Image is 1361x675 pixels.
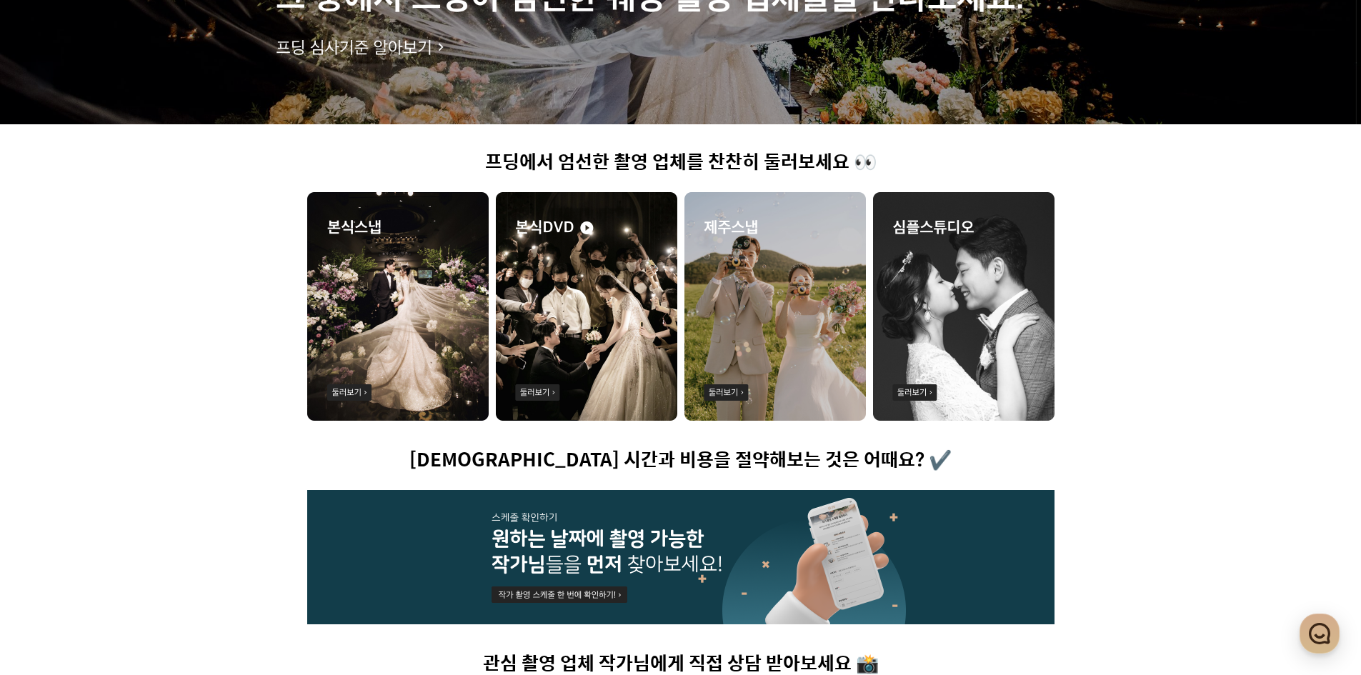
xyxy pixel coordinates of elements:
a: 홈 [4,453,94,489]
h1: [DEMOGRAPHIC_DATA] 시간과 비용을 절약해보는 것은 어때요? ✔️ [307,449,1055,471]
a: 대화 [94,453,184,489]
h1: 관심 촬영 업체 작가님에게 직접 상담 받아보세요 📸 [307,653,1055,675]
h1: 프딩에서 엄선한 촬영 업체를 찬찬히 둘러보세요 👀 [307,151,1055,174]
span: 대화 [131,475,148,486]
a: 설정 [184,453,274,489]
span: 설정 [221,474,238,486]
span: 홈 [45,474,54,486]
